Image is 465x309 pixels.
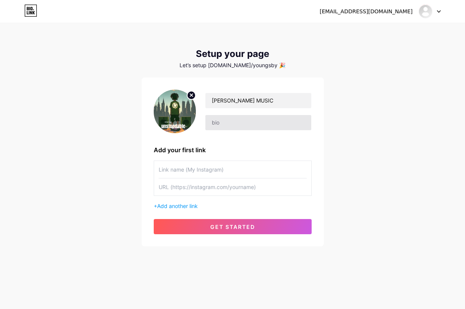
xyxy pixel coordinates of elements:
[157,203,198,209] span: Add another link
[210,224,255,230] span: get started
[320,8,413,16] div: [EMAIL_ADDRESS][DOMAIN_NAME]
[159,161,307,178] input: Link name (My Instagram)
[154,90,196,133] img: profile pic
[154,202,312,210] div: +
[154,145,312,154] div: Add your first link
[154,219,312,234] button: get started
[142,49,324,59] div: Setup your page
[159,178,307,195] input: URL (https://instagram.com/yourname)
[205,93,311,108] input: Your name
[205,115,311,130] input: bio
[142,62,324,68] div: Let’s setup [DOMAIN_NAME]/youngsby 🎉
[418,4,433,19] img: Young SB Young SB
